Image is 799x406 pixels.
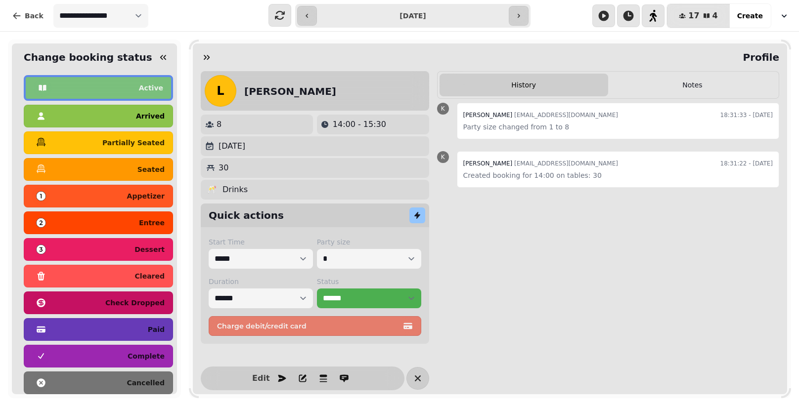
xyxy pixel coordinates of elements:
[24,371,173,394] button: cancelled
[24,345,173,367] button: complete
[720,109,773,121] time: 18:31:33 - [DATE]
[148,326,165,333] p: paid
[441,154,445,160] span: K
[102,139,165,146] p: partially seated
[737,12,763,19] span: Create
[209,277,313,286] label: Duration
[209,316,421,336] button: Charge debit/credit card
[24,318,173,341] button: paid
[251,368,271,388] button: Edit
[608,74,777,96] button: Notes
[463,169,773,181] p: Created booking for 14:00 on tables: 30
[440,74,608,96] button: History
[209,208,284,222] h2: Quick actions
[255,374,267,382] span: Edit
[4,4,51,28] button: Back
[217,119,222,130] p: 8
[441,106,445,112] span: K
[128,353,165,360] p: complete
[217,323,401,329] span: Charge debit/credit card
[134,246,165,253] p: dessert
[24,185,173,207] button: appetizer
[667,4,729,28] button: 174
[136,113,165,120] p: arrived
[217,85,224,97] span: L
[463,158,618,169] div: [EMAIL_ADDRESS][DOMAIN_NAME]
[317,277,421,286] label: Status
[317,237,421,247] label: Party size
[688,12,699,20] span: 17
[219,140,245,152] p: [DATE]
[333,119,386,130] p: 14:00 - 15:30
[24,265,173,287] button: cleared
[24,105,173,127] button: arrived
[729,4,771,28] button: Create
[139,84,163,91] p: active
[222,184,248,196] p: Drinks
[219,162,228,174] p: 30
[25,12,44,19] span: Back
[135,273,165,280] p: cleared
[207,184,217,196] p: 🥂
[24,131,173,154] button: partially seated
[137,166,165,173] p: seated
[244,84,336,98] h2: [PERSON_NAME]
[139,219,165,226] p: entree
[712,12,718,20] span: 4
[127,193,165,200] p: appetizer
[463,109,618,121] div: [EMAIL_ADDRESS][DOMAIN_NAME]
[24,291,173,314] button: check dropped
[105,299,165,306] p: check dropped
[209,237,313,247] label: Start Time
[24,158,173,181] button: seated
[463,112,513,119] span: [PERSON_NAME]
[24,211,173,234] button: entree
[739,50,779,64] h2: Profile
[463,160,513,167] span: [PERSON_NAME]
[127,379,165,386] p: cancelled
[463,121,773,133] p: Party size changed from 1 to 8
[24,75,173,101] button: active
[20,50,152,64] h2: Change booking status
[24,238,173,261] button: dessert
[720,158,773,169] time: 18:31:22 - [DATE]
